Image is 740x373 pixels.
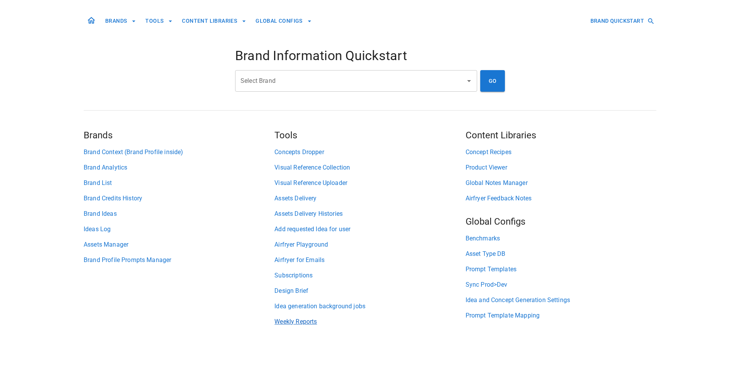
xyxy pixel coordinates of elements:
[274,286,465,296] a: Design Brief
[274,163,465,172] a: Visual Reference Collection
[84,209,274,218] a: Brand Ideas
[274,317,465,326] a: Weekly Reports
[274,209,465,218] a: Assets Delivery Histories
[480,70,505,92] button: GO
[464,76,474,86] button: Open
[84,148,274,157] a: Brand Context (Brand Profile inside)
[466,249,656,259] a: Asset Type DB
[84,225,274,234] a: Ideas Log
[235,48,505,64] h4: Brand Information Quickstart
[466,215,656,228] h5: Global Configs
[84,194,274,203] a: Brand Credits History
[274,240,465,249] a: Airfryer Playground
[587,14,656,28] button: BRAND QUICKSTART
[274,148,465,157] a: Concepts Dropper
[84,129,274,141] h5: Brands
[274,194,465,203] a: Assets Delivery
[84,163,274,172] a: Brand Analytics
[466,280,656,289] a: Sync Prod>Dev
[142,14,176,28] button: TOOLS
[466,194,656,203] a: Airfryer Feedback Notes
[274,302,465,311] a: Idea generation background jobs
[274,271,465,280] a: Subscriptions
[466,163,656,172] a: Product Viewer
[466,311,656,320] a: Prompt Template Mapping
[466,265,656,274] a: Prompt Templates
[274,225,465,234] a: Add requested Idea for user
[466,178,656,188] a: Global Notes Manager
[84,240,274,249] a: Assets Manager
[274,178,465,188] a: Visual Reference Uploader
[84,178,274,188] a: Brand List
[466,129,656,141] h5: Content Libraries
[274,255,465,265] a: Airfryer for Emails
[179,14,249,28] button: CONTENT LIBRARIES
[274,129,465,141] h5: Tools
[466,148,656,157] a: Concept Recipes
[466,296,656,305] a: Idea and Concept Generation Settings
[252,14,315,28] button: GLOBAL CONFIGS
[466,234,656,243] a: Benchmarks
[102,14,139,28] button: BRANDS
[84,255,274,265] a: Brand Profile Prompts Manager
